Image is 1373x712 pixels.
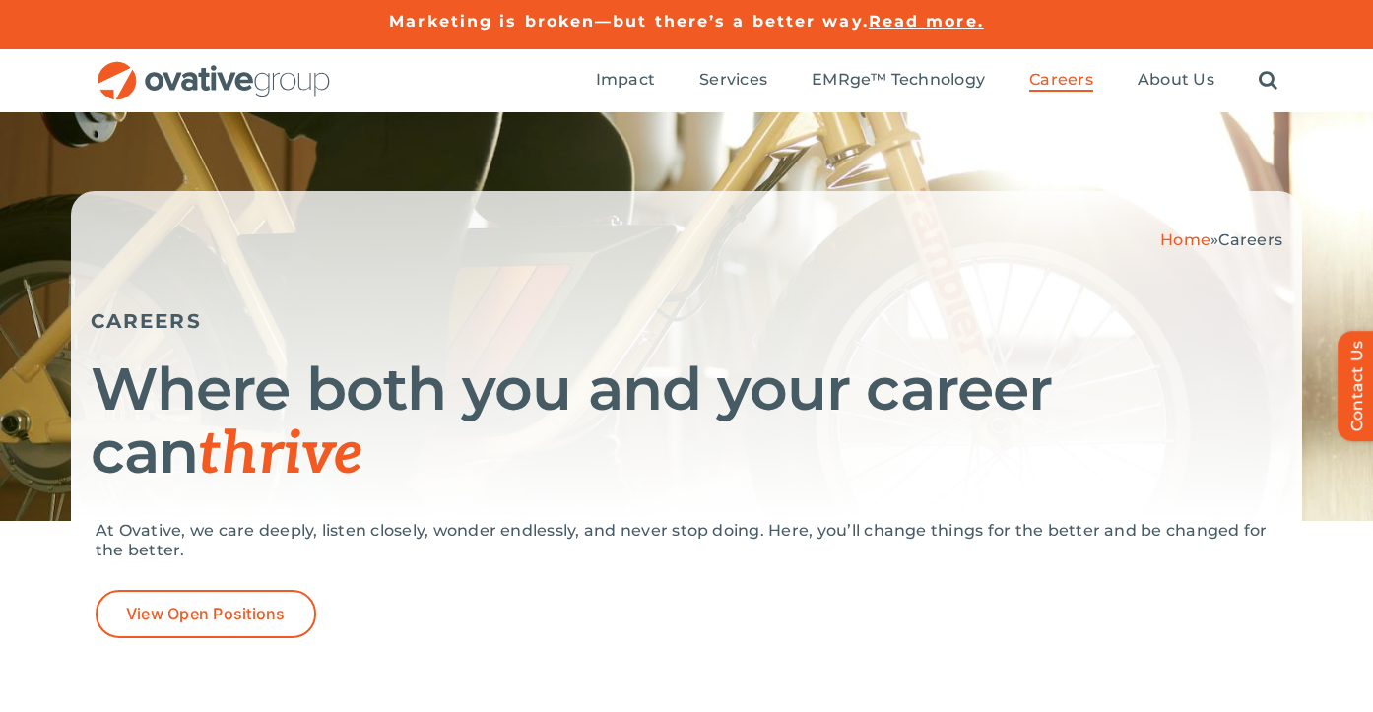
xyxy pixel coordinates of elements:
[1029,70,1093,90] span: Careers
[699,70,767,92] a: Services
[1218,230,1282,249] span: Careers
[96,590,316,638] a: View Open Positions
[96,521,1277,560] p: At Ovative, we care deeply, listen closely, wonder endlessly, and never stop doing. Here, you’ll ...
[1259,70,1277,92] a: Search
[596,70,655,92] a: Impact
[198,420,362,490] span: thrive
[596,49,1277,112] nav: Menu
[1160,230,1210,249] a: Home
[389,12,869,31] a: Marketing is broken—but there’s a better way.
[96,59,332,78] a: OG_Full_horizontal_RGB
[91,309,1282,333] h5: CAREERS
[1138,70,1214,92] a: About Us
[1138,70,1214,90] span: About Us
[869,12,984,31] a: Read more.
[596,70,655,90] span: Impact
[699,70,767,90] span: Services
[91,357,1282,486] h1: Where both you and your career can
[812,70,985,92] a: EMRge™ Technology
[812,70,985,90] span: EMRge™ Technology
[1160,230,1282,249] span: »
[1029,70,1093,92] a: Careers
[126,605,286,623] span: View Open Positions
